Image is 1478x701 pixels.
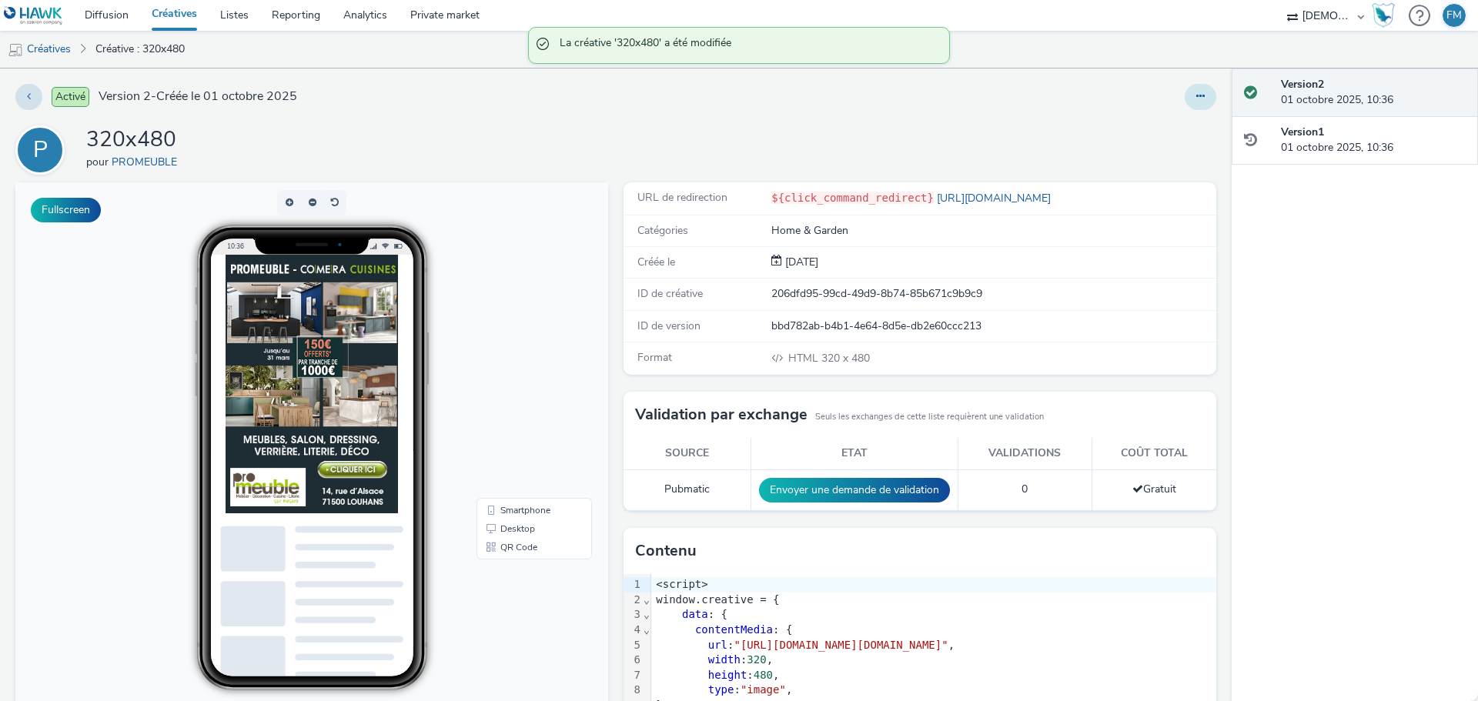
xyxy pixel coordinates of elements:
div: 4 [624,623,643,638]
th: Source [624,438,751,469]
div: Home & Garden [771,223,1215,239]
div: 2 [624,593,643,608]
span: 320 [747,653,766,666]
div: 5 [624,638,643,653]
span: Gratuit [1132,482,1176,496]
span: type [708,683,734,696]
div: 206dfd95-99cd-49d9-8b74-85b671c9b9c9 [771,286,1215,302]
div: 01 octobre 2025, 10:36 [1281,77,1466,108]
span: Desktop [485,342,520,351]
span: "image" [741,683,786,696]
img: mobile [8,42,23,58]
div: FM [1446,4,1462,27]
div: window.creative = { [651,593,1216,608]
span: Fold line [643,608,650,620]
a: [URL][DOMAIN_NAME] [934,191,1057,205]
th: Validations [958,438,1092,469]
div: 7 [624,668,643,683]
code: ${click_command_redirect} [771,192,934,204]
span: 320 x 480 [787,351,870,366]
a: Hawk Academy [1372,3,1401,28]
strong: Version 1 [1281,125,1324,139]
td: Pubmatic [624,469,751,510]
span: HTML [788,351,821,366]
span: pour [86,155,112,169]
span: url [708,639,727,651]
a: Créative : 320x480 [88,31,192,68]
span: "[URL][DOMAIN_NAME][DOMAIN_NAME]" [734,639,948,651]
span: contentMedia [695,623,773,636]
a: P [15,142,71,157]
h3: Contenu [635,539,697,562]
a: PROMEUBLE [112,155,183,169]
strong: Version 2 [1281,77,1324,92]
span: Version 2 - Créée le 01 octobre 2025 [99,88,297,105]
div: bbd782ab-b4b1-4e64-8d5e-db2e60ccc213 [771,319,1215,334]
span: [DATE] [782,255,818,269]
th: Coût total [1092,438,1216,469]
div: <script> [651,577,1216,593]
span: La créative '320x480' a été modifiée [560,35,934,55]
span: Créée le [637,255,675,269]
span: data [682,608,708,620]
span: Catégories [637,223,688,238]
div: : , [651,683,1216,698]
span: QR Code [485,360,522,369]
span: 0 [1022,482,1028,496]
small: Seuls les exchanges de cette liste requièrent une validation [815,411,1044,423]
span: ID de créative [637,286,703,301]
span: Activé [52,87,89,107]
span: 480 [754,669,773,681]
span: height [708,669,747,681]
span: Fold line [643,593,650,606]
th: Etat [751,438,958,469]
div: : { [651,607,1216,623]
button: Envoyer une demande de validation [759,478,950,502]
div: 1 [624,577,643,593]
img: undefined Logo [4,6,63,25]
div: : , [651,653,1216,668]
div: P [33,129,48,172]
span: 10:36 [212,59,229,68]
span: Fold line [643,623,650,636]
li: Desktop [464,337,573,356]
span: width [708,653,741,666]
div: 01 octobre 2025, 10:36 [1281,125,1466,156]
span: Format [637,350,672,365]
span: URL de redirection [637,190,727,205]
span: ID de version [637,319,701,333]
h1: 320x480 [86,125,183,155]
li: Smartphone [464,319,573,337]
div: : , [651,638,1216,653]
span: Smartphone [485,323,535,332]
div: 8 [624,683,643,698]
img: Hawk Academy [1372,3,1395,28]
button: Fullscreen [31,198,101,222]
div: 3 [624,607,643,623]
div: : , [651,668,1216,683]
div: Création 01 octobre 2025, 10:36 [782,255,818,270]
h3: Validation par exchange [635,403,808,426]
div: : { [651,623,1216,638]
div: 6 [624,653,643,668]
li: QR Code [464,356,573,374]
